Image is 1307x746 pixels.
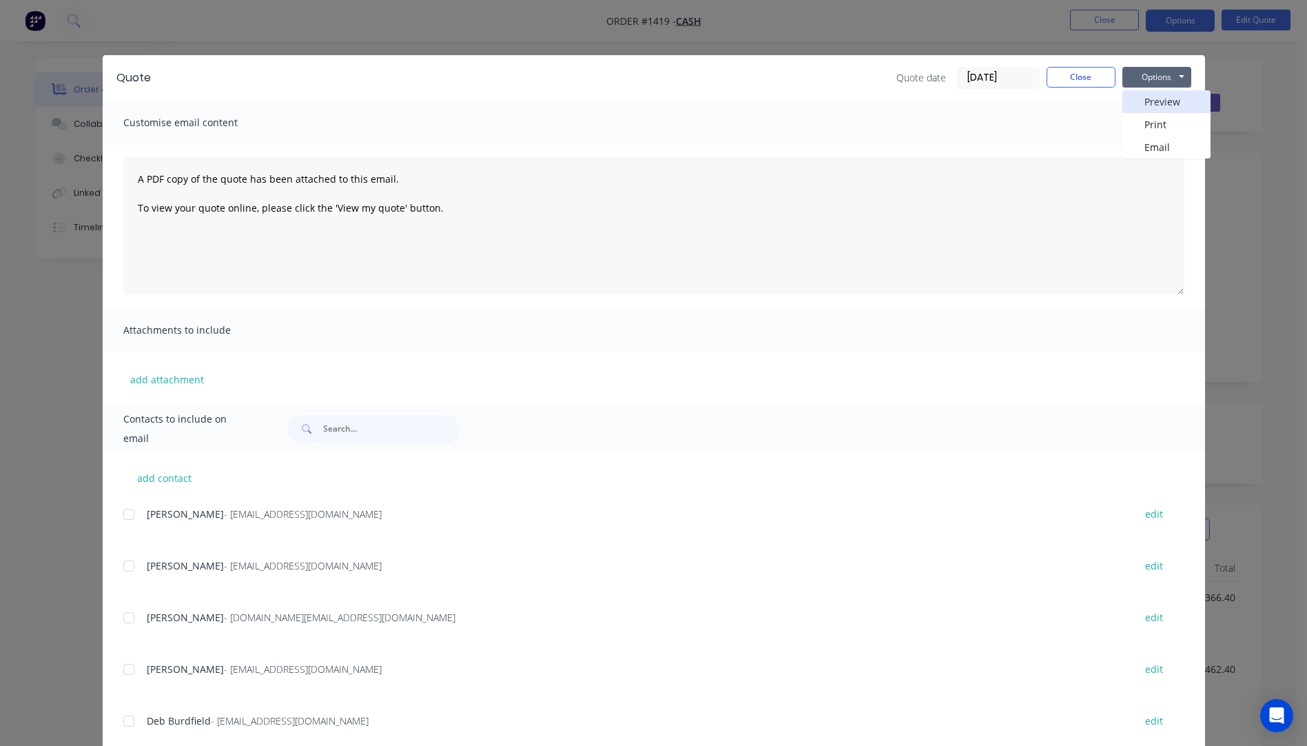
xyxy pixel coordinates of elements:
span: - [EMAIL_ADDRESS][DOMAIN_NAME] [224,507,382,521]
span: [PERSON_NAME] [147,559,224,572]
button: Preview [1122,90,1211,113]
button: add contact [123,467,206,488]
button: edit [1137,556,1171,575]
button: Close [1047,67,1115,88]
button: edit [1137,608,1171,627]
button: Options [1122,67,1191,88]
span: - [EMAIL_ADDRESS][DOMAIN_NAME] [224,663,382,676]
span: Quote date [896,70,946,85]
button: edit [1137,660,1171,678]
button: Print [1122,113,1211,136]
span: - [EMAIL_ADDRESS][DOMAIN_NAME] [224,559,382,572]
span: Contacts to include on email [123,410,254,448]
span: Attachments to include [123,321,275,340]
span: - [DOMAIN_NAME][EMAIL_ADDRESS][DOMAIN_NAME] [224,611,455,624]
button: edit [1137,505,1171,523]
span: [PERSON_NAME] [147,663,224,676]
button: Email [1122,136,1211,159]
span: [PERSON_NAME] [147,507,224,521]
textarea: A PDF copy of the quote has been attached to this email. To view your quote online, please click ... [123,157,1184,295]
div: Quote [116,70,151,86]
span: - [EMAIL_ADDRESS][DOMAIN_NAME] [211,714,369,727]
button: edit [1137,712,1171,730]
button: add attachment [123,369,211,390]
span: [PERSON_NAME] [147,611,224,624]
span: Customise email content [123,113,275,132]
div: Open Intercom Messenger [1260,699,1293,732]
input: Search... [323,415,460,443]
span: Deb Burdfield [147,714,211,727]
